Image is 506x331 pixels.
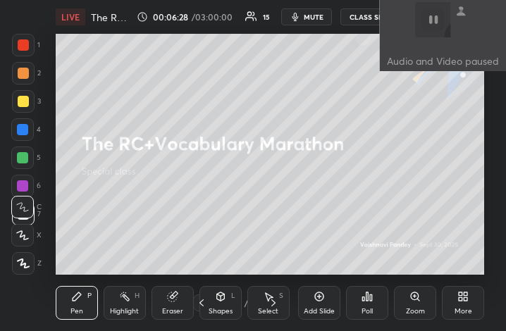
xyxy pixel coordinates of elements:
div: 1 [12,34,40,56]
button: CLASS SETTINGS [340,8,418,25]
div: 6 [11,175,41,197]
div: Zoom [406,308,425,315]
div: 3 [12,90,41,113]
div: Pen [70,308,83,315]
div: Select [258,308,278,315]
div: H [135,292,140,299]
div: L [231,292,235,299]
div: Highlight [110,308,139,315]
p: Audio and Video paused [387,54,499,68]
span: mute [304,12,323,22]
div: Z [12,252,42,275]
div: More [455,308,472,315]
div: S [279,292,283,299]
div: X [11,224,42,246]
button: mute [281,8,332,25]
div: LIVE [56,8,85,25]
div: Eraser [162,308,183,315]
div: Poll [362,308,373,315]
div: Add Slide [304,308,335,315]
div: 5 [11,146,41,169]
div: 2 [12,62,41,85]
div: 15 [263,13,270,20]
div: 4 [11,118,41,141]
h4: The RC+Vocabulary Marathon [91,11,132,24]
div: / [244,299,248,307]
div: P [87,292,92,299]
div: C [11,196,42,218]
div: Shapes [209,308,233,315]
